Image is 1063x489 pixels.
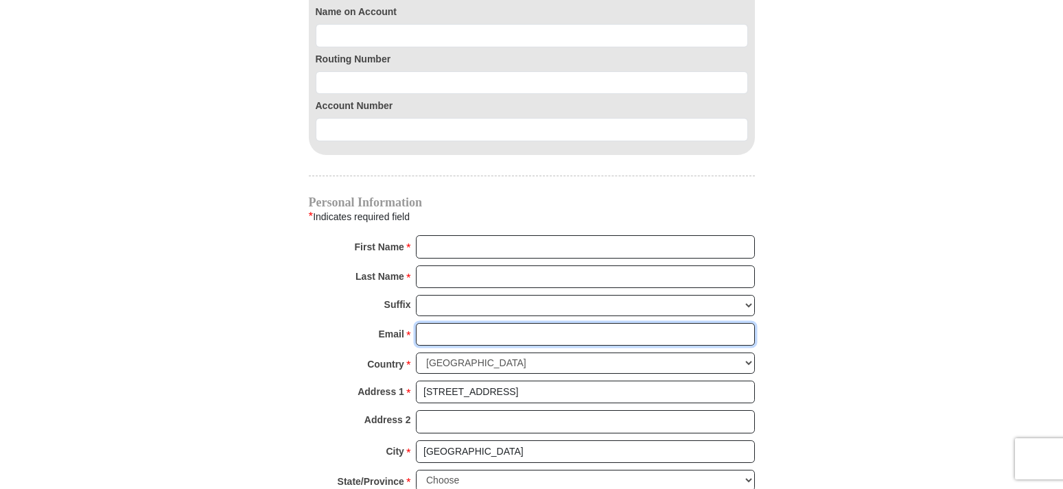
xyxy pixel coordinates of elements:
strong: Email [379,324,404,344]
strong: City [386,442,404,461]
label: Account Number [316,99,748,113]
h4: Personal Information [309,197,755,208]
strong: Address 2 [364,410,411,429]
label: Name on Account [316,5,748,19]
strong: Suffix [384,295,411,314]
strong: Last Name [355,267,404,286]
label: Routing Number [316,52,748,67]
strong: Country [367,355,404,374]
strong: Address 1 [358,382,404,401]
div: Indicates required field [309,208,755,226]
strong: First Name [355,237,404,257]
